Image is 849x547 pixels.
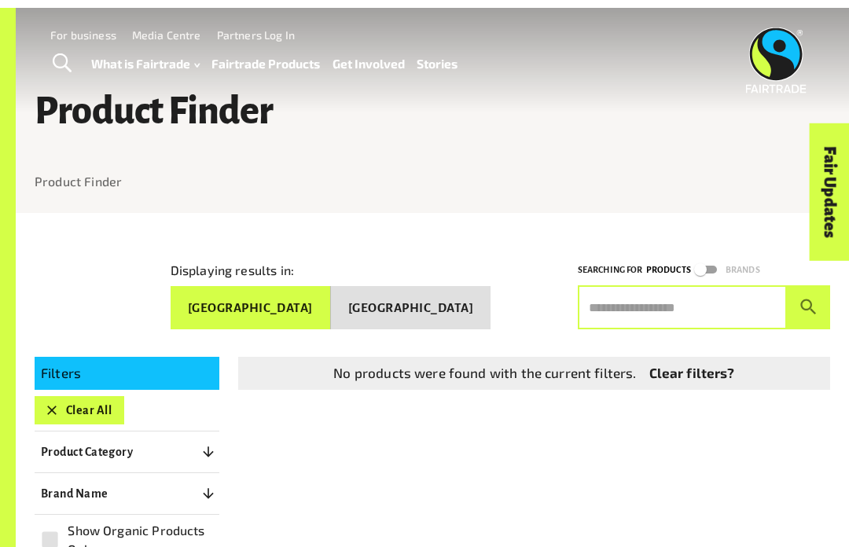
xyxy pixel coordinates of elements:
[132,20,201,34] a: Media Centre
[50,20,116,34] a: For business
[746,20,807,86] img: Fairtrade Australia New Zealand logo
[35,472,219,500] button: Brand Name
[41,435,133,453] p: Product Category
[649,355,735,376] a: Clear filters?
[333,355,636,376] p: No products were found with the current filters.
[171,253,294,272] p: Displaying results in:
[35,164,830,183] nav: breadcrumb
[35,166,122,181] a: Product Finder
[35,388,124,417] button: Clear All
[41,355,213,376] p: Filters
[646,255,691,270] p: Products
[217,20,295,34] a: Partners Log In
[42,36,81,75] a: Toggle Search
[726,255,760,270] p: Brands
[171,278,331,322] button: [GEOGRAPHIC_DATA]
[331,278,491,322] button: [GEOGRAPHIC_DATA]
[35,430,219,458] button: Product Category
[91,45,200,67] a: What is Fairtrade
[417,45,458,67] a: Stories
[211,45,320,67] a: Fairtrade Products
[578,255,643,270] p: Searching for
[41,476,108,495] p: Brand Name
[333,45,405,67] a: Get Involved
